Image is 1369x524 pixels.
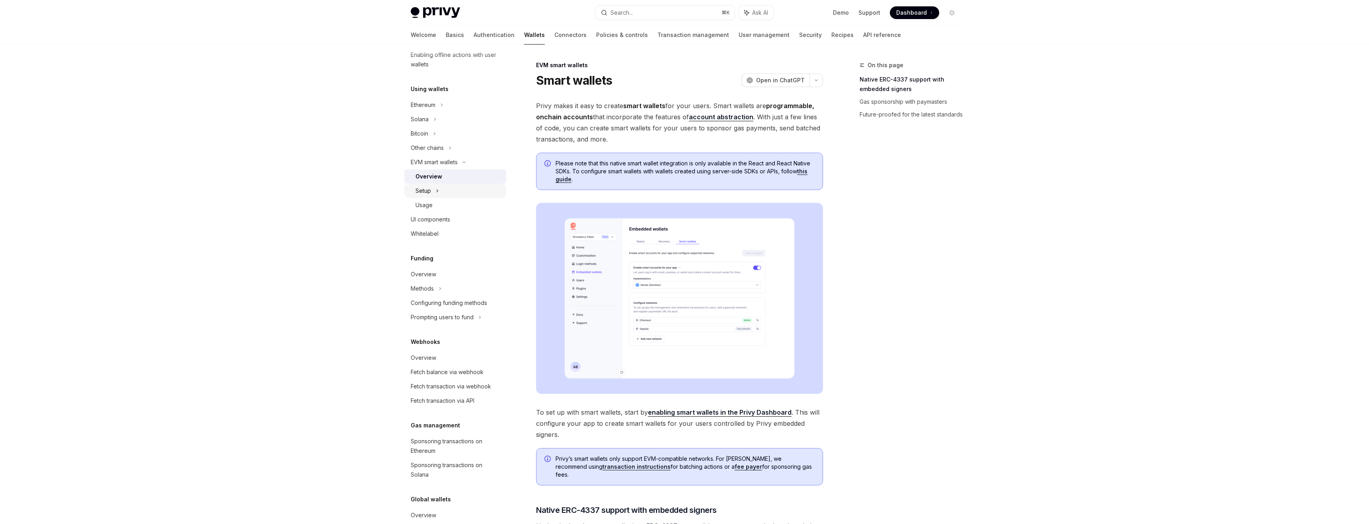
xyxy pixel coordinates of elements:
[411,396,474,406] div: Fetch transaction via API
[404,169,506,184] a: Overview
[415,186,431,196] div: Setup
[739,25,790,45] a: User management
[411,84,449,94] h5: Using wallets
[411,298,487,308] div: Configuring funding methods
[404,379,506,394] a: Fetch transaction via webhook
[411,25,436,45] a: Welcome
[411,254,433,263] h5: Funding
[411,157,458,167] div: EVM smart wallets
[741,74,809,87] button: Open in ChatGPT
[404,227,506,241] a: Whitelabel
[536,73,612,87] h1: Smart wallets
[536,203,823,394] img: Sample enable smart wallets
[595,6,735,20] button: Search...⌘K
[404,48,506,72] a: Enabling offline actions with user wallets
[556,455,815,479] span: Privy’s smart wallets only support EVM-compatible networks. For [PERSON_NAME], we recommend using...
[657,25,729,45] a: Transaction management
[411,7,460,18] img: light logo
[556,159,815,183] span: Please note that this native smart wallet integration is only available in the React and React Na...
[689,113,753,121] a: account abstraction
[752,9,768,17] span: Ask AI
[863,25,901,45] a: API reference
[411,115,429,124] div: Solana
[411,382,491,391] div: Fetch transaction via webhook
[404,267,506,281] a: Overview
[536,61,823,69] div: EVM smart wallets
[411,50,501,69] div: Enabling offline actions with user wallets
[411,353,436,363] div: Overview
[860,95,965,108] a: Gas sponsorship with paymasters
[890,6,939,19] a: Dashboard
[411,143,444,153] div: Other chains
[411,215,450,224] div: UI components
[868,60,903,70] span: On this page
[404,434,506,458] a: Sponsoring transactions on Ethereum
[411,312,474,322] div: Prompting users to fund
[831,25,854,45] a: Recipes
[411,510,436,520] div: Overview
[404,198,506,212] a: Usage
[404,394,506,408] a: Fetch transaction via API
[415,200,433,210] div: Usage
[648,408,792,417] a: enabling smart wallets in the Privy Dashboard
[411,284,434,293] div: Methods
[404,296,506,310] a: Configuring funding methods
[404,458,506,482] a: Sponsoring transactions on Solana
[596,25,648,45] a: Policies & controls
[411,421,460,430] h5: Gas management
[411,460,501,479] div: Sponsoring transactions on Solana
[404,365,506,379] a: Fetch balance via webhook
[404,508,506,522] a: Overview
[536,407,823,440] span: To set up with smart wallets, start by . This will configure your app to create smart wallets for...
[404,212,506,227] a: UI components
[544,456,552,464] svg: Info
[411,100,435,110] div: Ethereum
[833,9,849,17] a: Demo
[623,102,665,110] strong: smart wallets
[739,6,774,20] button: Ask AI
[411,367,484,377] div: Fetch balance via webhook
[735,463,762,470] a: fee payer
[858,9,880,17] a: Support
[860,108,965,121] a: Future-proofed for the latest standards
[474,25,515,45] a: Authentication
[860,73,965,95] a: Native ERC-4337 support with embedded signers
[446,25,464,45] a: Basics
[415,172,442,181] div: Overview
[536,100,823,145] span: Privy makes it easy to create for your users. Smart wallets are that incorporate the features of ...
[722,10,730,16] span: ⌘ K
[799,25,822,45] a: Security
[896,9,927,17] span: Dashboard
[411,229,439,239] div: Whitelabel
[411,129,428,138] div: Bitcoin
[524,25,545,45] a: Wallets
[610,8,633,17] div: Search...
[404,351,506,365] a: Overview
[946,6,958,19] button: Toggle dark mode
[411,495,451,504] h5: Global wallets
[536,505,717,516] span: Native ERC-4337 support with embedded signers
[554,25,587,45] a: Connectors
[411,270,436,279] div: Overview
[756,76,805,84] span: Open in ChatGPT
[411,437,501,456] div: Sponsoring transactions on Ethereum
[603,463,671,470] a: transaction instructions
[411,337,440,347] h5: Webhooks
[544,160,552,168] svg: Info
